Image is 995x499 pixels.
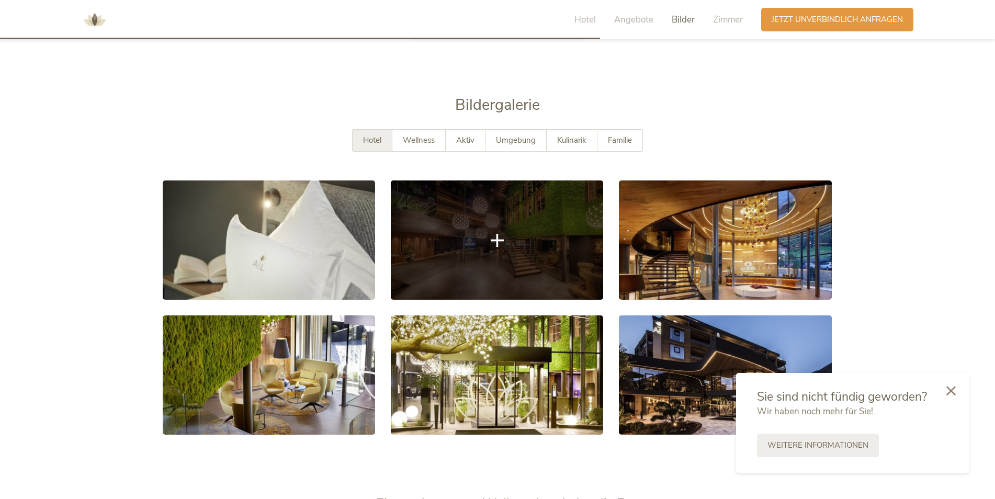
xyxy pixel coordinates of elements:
a: Weitere Informationen [757,434,879,457]
img: AMONTI & LUNARIS Wellnessresort [79,4,110,36]
span: Familie [608,135,632,145]
span: Wellness [403,135,435,145]
span: Zimmer [713,14,743,26]
span: Hotel [363,135,381,145]
a: AMONTI & LUNARIS Wellnessresort [79,16,110,23]
span: Kulinarik [557,135,586,145]
span: Jetzt unverbindlich anfragen [772,14,903,25]
span: Weitere Informationen [767,440,868,451]
span: Angebote [614,14,653,26]
span: Bildergalerie [455,95,540,115]
span: Hotel [574,14,596,26]
span: Wir haben noch mehr für Sie! [757,405,873,417]
span: Bilder [672,14,695,26]
span: Aktiv [456,135,474,145]
span: Sie sind nicht fündig geworden? [757,389,927,405]
span: Umgebung [496,135,536,145]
